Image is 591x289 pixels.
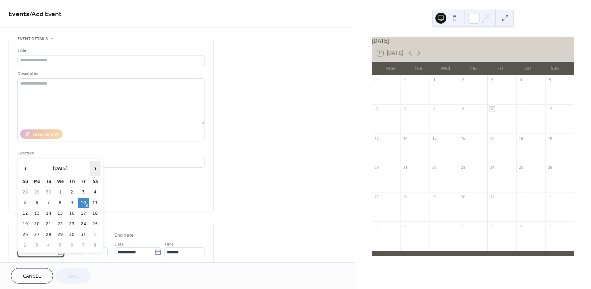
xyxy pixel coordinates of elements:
[43,177,54,187] th: Tu
[78,198,89,208] td: 10
[20,230,31,240] td: 26
[90,187,101,197] td: 4
[164,241,174,248] span: Time
[432,62,459,75] div: Wed
[432,223,437,228] div: 5
[11,268,53,284] button: Cancel
[20,177,31,187] th: Su
[55,230,66,240] td: 29
[489,136,495,141] div: 17
[66,240,77,250] td: 6
[43,219,54,229] td: 21
[31,230,42,240] td: 27
[90,240,101,250] td: 8
[90,177,101,187] th: Sa
[461,136,466,141] div: 16
[55,198,66,208] td: 8
[66,230,77,240] td: 30
[374,77,379,83] div: 29
[374,194,379,199] div: 27
[55,177,66,187] th: We
[377,62,405,75] div: Mon
[461,106,466,112] div: 9
[78,240,89,250] td: 7
[374,106,379,112] div: 6
[78,219,89,229] td: 24
[66,177,77,187] th: Th
[9,8,29,21] a: Events
[17,35,48,42] span: Event details
[31,209,42,218] td: 13
[43,230,54,240] td: 28
[403,136,408,141] div: 14
[43,240,54,250] td: 4
[66,209,77,218] td: 16
[31,177,42,187] th: Mo
[90,198,101,208] td: 11
[403,77,408,83] div: 30
[489,77,495,83] div: 3
[23,273,41,280] span: Cancel
[403,223,408,228] div: 4
[90,209,101,218] td: 18
[487,62,514,75] div: Fri
[518,223,524,228] div: 8
[31,161,89,176] th: [DATE]
[547,165,552,170] div: 26
[547,77,552,83] div: 5
[518,194,524,199] div: 1
[20,162,30,175] span: ‹
[20,198,31,208] td: 5
[31,198,42,208] td: 6
[66,187,77,197] td: 2
[461,223,466,228] div: 6
[432,165,437,170] div: 22
[514,62,541,75] div: Sat
[489,223,495,228] div: 7
[55,187,66,197] td: 1
[115,241,124,248] span: Date
[20,187,31,197] td: 28
[518,77,524,83] div: 4
[31,219,42,229] td: 20
[489,165,495,170] div: 24
[547,223,552,228] div: 9
[403,194,408,199] div: 28
[405,62,432,75] div: Tue
[432,77,437,83] div: 1
[518,165,524,170] div: 25
[20,209,31,218] td: 12
[17,47,203,54] div: Title
[55,219,66,229] td: 22
[55,240,66,250] td: 5
[20,240,31,250] td: 2
[43,198,54,208] td: 7
[461,77,466,83] div: 2
[372,37,574,45] div: [DATE]
[489,194,495,199] div: 31
[547,106,552,112] div: 12
[541,62,569,75] div: Sun
[78,209,89,218] td: 17
[90,219,101,229] td: 25
[78,187,89,197] td: 3
[17,70,203,77] div: Description
[31,240,42,250] td: 3
[432,136,437,141] div: 15
[29,8,62,21] span: / Add Event
[403,106,408,112] div: 7
[66,198,77,208] td: 9
[115,232,134,239] div: End date
[459,62,487,75] div: Thu
[403,165,408,170] div: 21
[374,223,379,228] div: 3
[31,187,42,197] td: 29
[489,106,495,112] div: 10
[461,165,466,170] div: 23
[432,194,437,199] div: 29
[374,136,379,141] div: 13
[90,230,101,240] td: 1
[432,106,437,112] div: 8
[90,162,100,175] span: ›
